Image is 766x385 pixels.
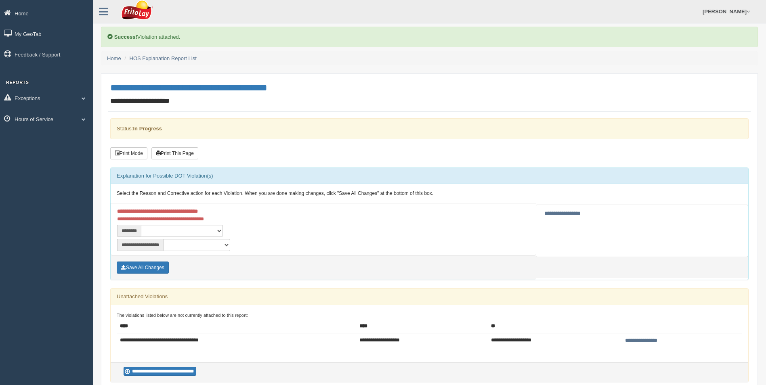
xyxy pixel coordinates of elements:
button: Save [117,262,169,274]
a: Home [107,55,121,61]
a: HOS Explanation Report List [130,55,197,61]
div: Unattached Violations [111,289,748,305]
div: Status: [110,118,749,139]
strong: In Progress [133,126,162,132]
b: Success! [114,34,137,40]
div: Explanation for Possible DOT Violation(s) [111,168,748,184]
small: The violations listed below are not currently attached to this report: [117,313,248,318]
button: Print Mode [110,147,147,159]
div: Select the Reason and Corrective action for each Violation. When you are done making changes, cli... [111,184,748,203]
button: Print This Page [151,147,198,159]
div: Violation attached. [101,27,758,47]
